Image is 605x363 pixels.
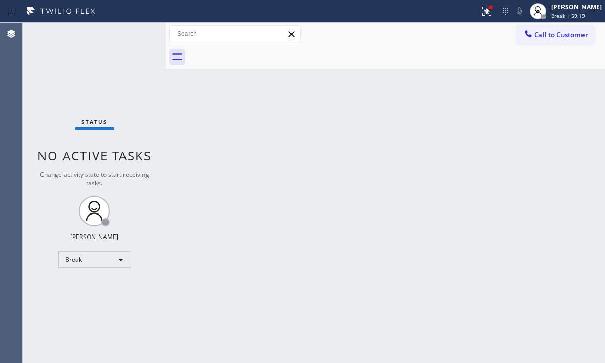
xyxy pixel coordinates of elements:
div: [PERSON_NAME] [70,232,118,241]
button: Call to Customer [516,25,595,45]
span: Call to Customer [534,30,588,39]
span: Break | 59:19 [551,12,585,19]
span: Status [81,118,108,125]
div: [PERSON_NAME] [551,3,602,11]
span: No active tasks [37,147,152,164]
button: Mute [512,4,527,18]
input: Search [170,26,300,42]
span: Change activity state to start receiving tasks. [40,170,149,187]
div: Break [58,251,130,268]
